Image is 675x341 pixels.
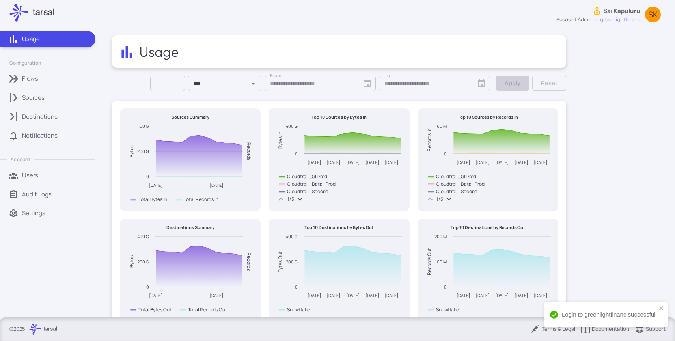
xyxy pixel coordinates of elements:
[457,159,470,165] text: [DATE]
[452,128,552,137] g: Cloudtrail_GLProd, series 1 of 10 with 11 data points.
[154,285,244,289] g: Total Records Out, series 2 of 2 with 11 data points. Y axis, Bytes.
[176,196,218,203] button: Show Total Records In
[22,93,45,102] p: Sources
[421,222,555,321] div: Top 10 Destinations by Records Out. Highcharts interactive chart.
[130,196,168,203] button: Show Total Bytes In
[303,152,403,155] g: Cyberhaven-Audit-Events, series 10 of 10 with 11 data points.
[295,151,298,157] text: 0
[295,284,298,290] text: 0
[22,131,58,140] p: Notifications
[659,305,664,313] button: close
[137,233,149,239] text: 400 G
[428,306,459,313] button: Show Snowflake
[272,112,406,211] div: Top 10 Sources by Bytes In. Highcharts interactive chart.
[476,159,489,165] text: [DATE]
[552,3,666,26] button: Sai Kapuluruaccount adminingreenlightfinancSK
[22,35,40,43] p: Usage
[9,60,41,66] p: Configuration
[426,248,433,275] text: Records Out
[457,293,470,298] text: [DATE]
[270,72,282,79] label: From
[426,129,433,151] text: Records In
[452,151,552,155] g: Cloudtrail_Secops, series 3 of 10 with 11 data points.
[128,255,135,268] text: Bytes
[304,224,374,230] text: Top 10 Destinations by Bytes Out
[532,76,566,91] button: Reset
[531,324,575,334] a: Terms & Legal
[458,114,518,120] text: Top 10 Sources by Records In
[452,152,552,155] g: ConductorOne, series 10 of 10 with 11 data points.
[149,182,162,188] text: [DATE]
[279,306,310,313] button: Show Snowflake
[308,159,321,165] text: [DATE]
[272,222,406,321] div: Top 10 Destinations by Bytes Out. Highcharts interactive chart.
[594,16,599,24] span: in
[603,7,640,15] p: Sai Kapuluru
[11,156,30,163] p: Account
[303,152,403,155] g: Slack Enterprise Grid, series 9 of 10 with 11 data points.
[172,114,210,120] text: Sources Summary
[277,251,283,272] text: Bytes Out
[365,293,379,298] text: [DATE]
[303,151,403,155] g: Cloudtrail_Secops, series 3 of 10 with 11 data points.
[385,293,398,298] text: [DATE]
[130,306,172,313] button: Show Total Bytes Out
[137,148,149,154] text: 200 G
[451,224,525,230] text: Top 10 Destinations by Records Out
[515,293,528,298] text: [DATE]
[246,142,253,160] text: Records
[421,222,555,321] svg: Interactive chart
[365,159,379,165] text: [DATE]
[476,293,489,298] text: [DATE]
[210,293,223,298] text: [DATE]
[22,75,38,83] p: Flows
[444,284,447,290] text: 0
[22,171,38,180] p: Users
[123,112,257,211] div: Sources Summary. Highcharts interactive chart.
[166,224,215,230] text: Destinations Summary
[384,72,390,79] label: To
[327,159,340,165] text: [DATE]
[272,112,406,211] svg: Interactive chart
[149,293,162,298] text: [DATE]
[421,112,555,211] svg: Interactive chart
[277,131,283,148] text: Bytes In
[346,293,360,298] text: [DATE]
[279,173,327,180] button: Show Cloudtrail_GLProd
[180,306,227,313] button: Show Total Records Out
[496,76,529,91] button: Apply
[286,259,298,265] text: 200 G
[123,222,257,321] div: Destinations Summary. Highcharts interactive chart.
[346,159,360,165] text: [DATE]
[534,159,547,165] text: [DATE]
[248,78,259,89] button: Open
[146,173,149,179] text: 0
[279,181,335,187] button: Show Cloudtrail_Data_Prod
[327,293,340,298] text: [DATE]
[436,196,443,202] text: 1/5
[123,112,257,211] svg: Interactive chart
[246,253,253,271] text: Records
[287,196,294,202] text: 1/5
[139,43,180,60] h2: Usage
[311,114,367,120] text: Top 10 Sources by Bytes In
[272,222,406,321] svg: Interactive chart
[562,310,656,319] div: Login to greenlightfinanc successful
[434,233,447,239] text: 200 M
[515,159,528,165] text: [DATE]
[137,123,149,129] text: 400 G
[435,259,447,265] text: 100 M
[600,16,640,24] span: greenlightfinanc
[436,188,477,195] text: Cloudtrail_Secops
[303,152,403,155] g: Beyond Identity events, series 8 of 10 with 11 data points.
[495,159,509,165] text: [DATE]
[22,190,52,199] p: Audit Logs
[22,209,45,218] p: Settings
[648,11,658,19] span: SK
[286,233,298,239] text: 400 G
[444,151,447,157] text: 0
[556,16,593,24] div: account admin
[435,123,447,129] text: 160 M
[128,145,135,157] text: Bytes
